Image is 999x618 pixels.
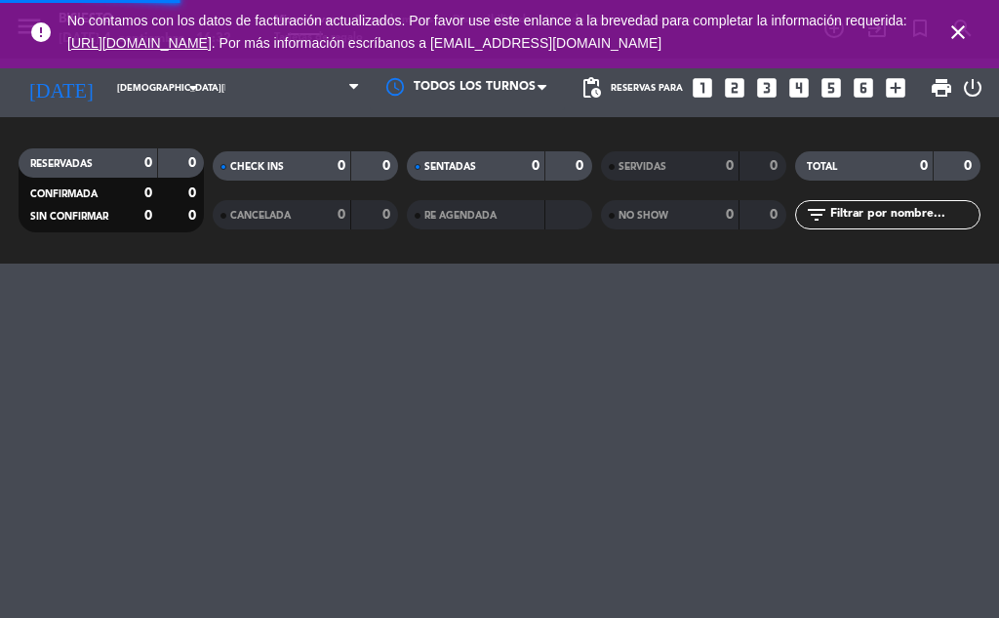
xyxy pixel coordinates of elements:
strong: 0 [338,208,345,222]
strong: 0 [188,156,200,170]
div: LOG OUT [961,59,984,117]
i: looks_3 [754,75,779,101]
span: pending_actions [579,76,603,100]
span: TOTAL [807,162,837,172]
a: . Por más información escríbanos a [EMAIL_ADDRESS][DOMAIN_NAME] [212,35,661,51]
i: add_box [883,75,908,101]
i: error [29,21,53,44]
strong: 0 [726,208,734,222]
span: CANCELADA [230,211,291,221]
span: CHECK INS [230,162,284,172]
strong: 0 [144,186,152,200]
span: CONFIRMADA [30,189,98,199]
strong: 0 [532,159,539,173]
i: power_settings_new [961,76,984,100]
strong: 0 [576,159,587,173]
span: No contamos con los datos de facturación actualizados. Por favor use este enlance a la brevedad p... [67,13,907,51]
i: filter_list [805,203,828,227]
i: looks_two [722,75,747,101]
i: [DATE] [15,68,107,107]
i: arrow_drop_down [181,76,205,100]
span: SENTADAS [424,162,476,172]
i: looks_5 [819,75,844,101]
i: looks_4 [786,75,812,101]
strong: 0 [144,156,152,170]
span: RE AGENDADA [424,211,497,221]
span: NO SHOW [619,211,668,221]
strong: 0 [770,159,781,173]
i: looks_one [690,75,715,101]
strong: 0 [382,159,394,173]
strong: 0 [726,159,734,173]
i: looks_6 [851,75,876,101]
span: SIN CONFIRMAR [30,212,108,222]
a: [URL][DOMAIN_NAME] [67,35,212,51]
span: print [930,76,953,100]
strong: 0 [144,209,152,223]
strong: 0 [188,186,200,200]
span: RESERVADAS [30,159,93,169]
input: Filtrar por nombre... [828,204,979,226]
i: close [946,21,970,44]
strong: 0 [188,209,200,223]
strong: 0 [964,159,976,173]
strong: 0 [770,208,781,222]
span: Reservas para [611,83,683,94]
strong: 0 [338,159,345,173]
strong: 0 [382,208,394,222]
span: SERVIDAS [619,162,666,172]
strong: 0 [920,159,928,173]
